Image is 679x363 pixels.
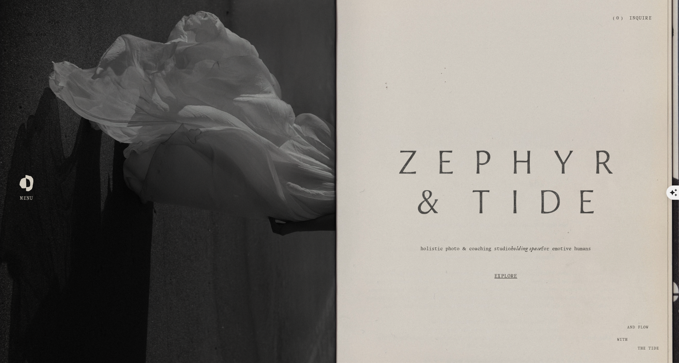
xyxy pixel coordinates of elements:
a: 0 items in cart [613,15,623,21]
span: ) [621,16,623,20]
a: Inquire [629,12,652,25]
em: holding space [511,245,541,254]
span: ( [613,16,615,20]
p: holistic photo & coaching studio for emotive humans [411,246,601,253]
span: 0 [616,16,619,20]
a: Explore [363,263,648,290]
